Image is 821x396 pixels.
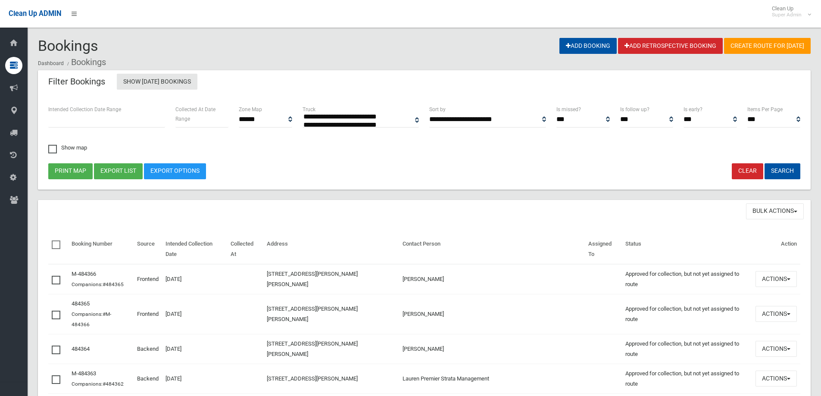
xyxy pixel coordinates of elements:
th: Source [134,234,162,264]
a: Add Retrospective Booking [618,38,723,54]
a: #484362 [103,381,124,387]
a: [STREET_ADDRESS][PERSON_NAME] [267,375,358,382]
td: Backend [134,364,162,393]
td: [PERSON_NAME] [399,334,584,364]
small: Companions: [72,311,111,327]
td: Approved for collection, but not yet assigned to route [622,264,752,294]
small: Companions: [72,381,125,387]
th: Address [263,234,399,264]
a: [STREET_ADDRESS][PERSON_NAME][PERSON_NAME] [267,271,358,287]
td: Lauren Premier Strata Management [399,364,584,393]
td: Approved for collection, but not yet assigned to route [622,334,752,364]
button: Search [765,163,800,179]
td: [PERSON_NAME] [399,264,584,294]
button: Print map [48,163,93,179]
button: Actions [755,341,797,357]
th: Action [752,234,800,264]
th: Intended Collection Date [162,234,227,264]
th: Contact Person [399,234,584,264]
a: Add Booking [559,38,617,54]
button: Actions [755,371,797,387]
li: Bookings [65,54,106,70]
button: Bulk Actions [746,203,804,219]
a: Show [DATE] Bookings [117,74,197,90]
a: Export Options [144,163,206,179]
a: M-484366 [72,271,96,277]
button: Export list [94,163,143,179]
td: Approved for collection, but not yet assigned to route [622,364,752,393]
td: [PERSON_NAME] [399,294,584,334]
button: Actions [755,306,797,322]
td: Frontend [134,264,162,294]
td: [DATE] [162,294,227,334]
header: Filter Bookings [38,73,116,90]
button: Actions [755,271,797,287]
td: [DATE] [162,364,227,393]
span: Clean Up [768,5,810,18]
a: [STREET_ADDRESS][PERSON_NAME][PERSON_NAME] [267,340,358,357]
th: Booking Number [68,234,134,264]
td: Backend [134,334,162,364]
td: [DATE] [162,334,227,364]
a: Create route for [DATE] [724,38,811,54]
th: Status [622,234,752,264]
span: Show map [48,145,87,150]
th: Collected At [227,234,263,264]
small: Companions: [72,281,125,287]
small: Super Admin [772,12,802,18]
span: Bookings [38,37,98,54]
td: [DATE] [162,264,227,294]
a: #M-484366 [72,311,111,327]
td: Approved for collection, but not yet assigned to route [622,294,752,334]
span: Clean Up ADMIN [9,9,61,18]
a: 484365 [72,300,90,307]
a: Clear [732,163,763,179]
a: Dashboard [38,60,64,66]
th: Assigned To [585,234,622,264]
label: Truck [303,105,315,114]
a: [STREET_ADDRESS][PERSON_NAME][PERSON_NAME] [267,306,358,322]
a: M-484363 [72,370,96,377]
td: Frontend [134,294,162,334]
a: 484364 [72,346,90,352]
a: #484365 [103,281,124,287]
